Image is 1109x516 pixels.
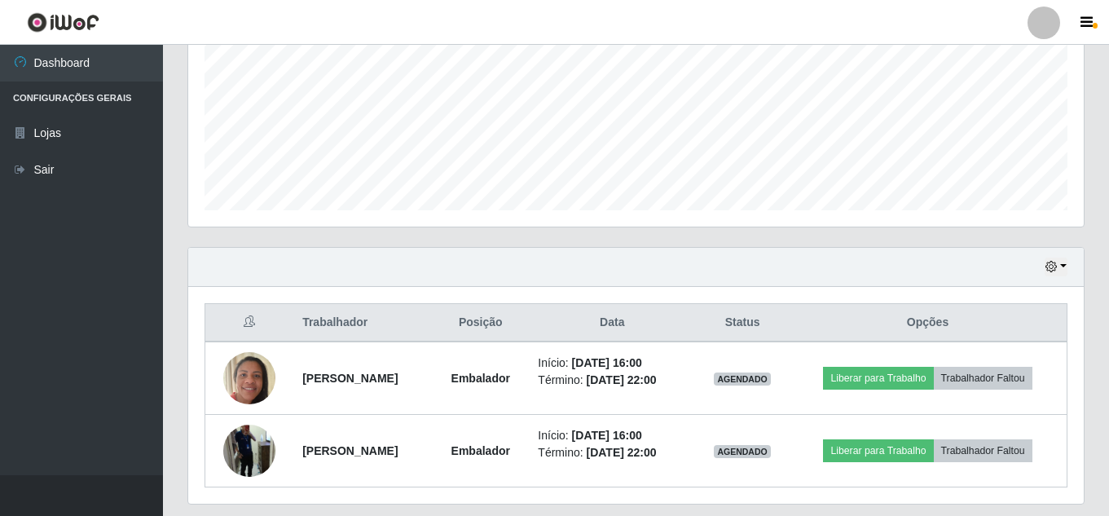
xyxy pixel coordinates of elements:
span: AGENDADO [714,445,771,458]
strong: Embalador [451,372,510,385]
li: Início: [538,427,686,444]
th: Trabalhador [293,304,433,342]
span: AGENDADO [714,373,771,386]
li: Término: [538,444,686,461]
th: Data [528,304,696,342]
button: Liberar para Trabalho [823,439,933,462]
time: [DATE] 22:00 [586,373,656,386]
img: CoreUI Logo [27,12,99,33]
time: [DATE] 22:00 [586,446,656,459]
img: 1753423891526.jpeg [223,404,275,497]
strong: [PERSON_NAME] [302,444,398,457]
li: Início: [538,355,686,372]
button: Trabalhador Faltou [934,439,1032,462]
th: Posição [433,304,528,342]
th: Opções [789,304,1067,342]
strong: Embalador [451,444,510,457]
th: Status [696,304,789,342]
time: [DATE] 16:00 [572,356,642,369]
button: Trabalhador Faltou [934,367,1032,390]
img: 1750340971078.jpeg [223,343,275,412]
li: Término: [538,372,686,389]
strong: [PERSON_NAME] [302,372,398,385]
time: [DATE] 16:00 [572,429,642,442]
button: Liberar para Trabalho [823,367,933,390]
